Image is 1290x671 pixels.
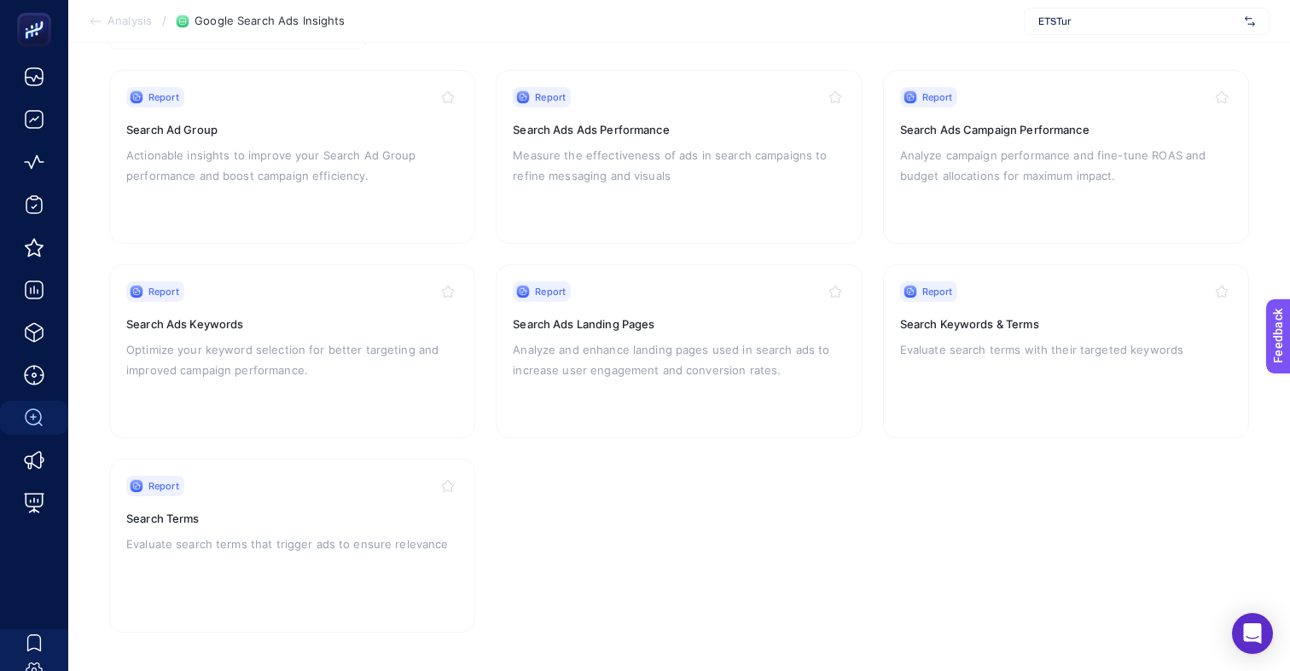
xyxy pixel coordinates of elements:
span: Report [148,479,179,493]
h3: Search Ads Landing Pages [513,315,845,333]
p: Actionable insights to improve your Search Ad Group performance and boost campaign efficiency. [126,145,458,186]
p: Evaluate search terms with their targeted keywords [900,339,1232,360]
p: Measure the effectiveness of ads in search campaigns to refine messaging and visuals [513,145,845,186]
p: Evaluate search terms that trigger ads to ensure relevance [126,534,458,554]
a: ReportSearch Keywords & TermsEvaluate search terms with their targeted keywords [883,264,1249,438]
a: ReportSearch Ad GroupActionable insights to improve your Search Ad Group performance and boost ca... [109,70,475,244]
span: Feedback [10,5,65,19]
a: ReportSearch Ads KeywordsOptimize your keyword selection for better targeting and improved campai... [109,264,475,438]
div: Open Intercom Messenger [1232,613,1273,654]
p: Optimize your keyword selection for better targeting and improved campaign performance. [126,339,458,380]
span: / [162,14,166,27]
span: Report [535,285,566,298]
span: Report [535,90,566,104]
span: Report [148,285,179,298]
h3: Search Ads Campaign Performance [900,121,1232,138]
h3: Search Keywords & Terms [900,315,1232,333]
img: svg%3e [1245,13,1255,30]
span: Google Search Ads Insights [195,14,345,28]
h3: Search Terms [126,510,458,527]
h3: Search Ad Group [126,121,458,138]
a: ReportSearch Ads Landing PagesAnalyze and enhance landing pages used in search ads to increase us... [496,264,862,438]
span: Report [922,285,953,298]
h3: Search Ads Keywords [126,315,458,333]
h3: Search Ads Ads Performance [513,121,845,138]
p: Analyze campaign performance and fine-tune ROAS and budget allocations for maximum impact. [900,145,1232,186]
a: ReportSearch Ads Ads PerformanceMeasure the effectiveness of ads in search campaigns to refine me... [496,70,862,244]
span: Report [148,90,179,104]
span: Report [922,90,953,104]
span: ETSTur [1038,14,1238,28]
a: ReportSearch TermsEvaluate search terms that trigger ads to ensure relevance [109,459,475,633]
span: Analysis [107,14,152,28]
a: ReportSearch Ads Campaign PerformanceAnalyze campaign performance and fine-tune ROAS and budget a... [883,70,1249,244]
p: Analyze and enhance landing pages used in search ads to increase user engagement and conversion r... [513,339,845,380]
